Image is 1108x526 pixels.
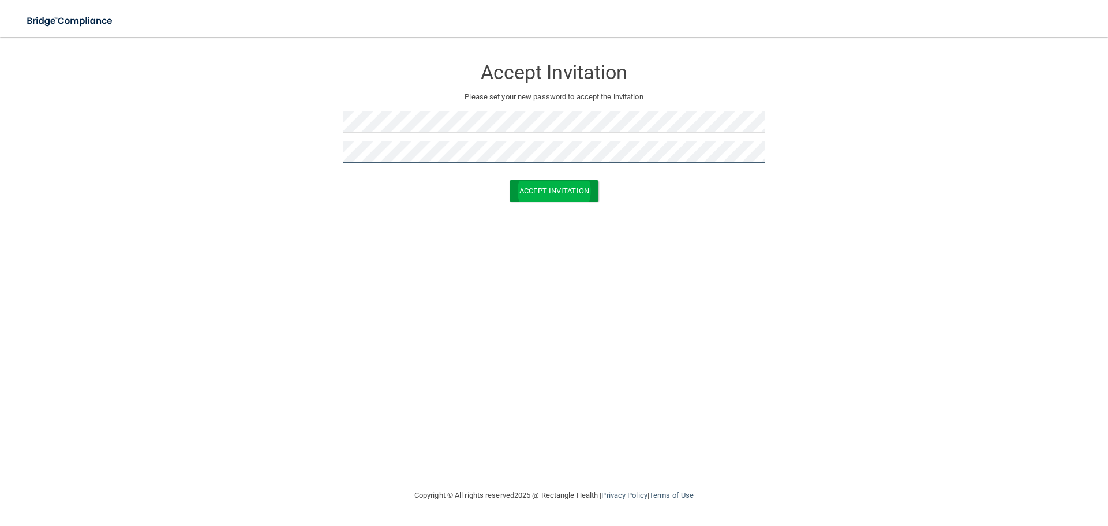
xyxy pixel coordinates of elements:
button: Accept Invitation [510,180,598,202]
iframe: Drift Widget Chat Controller [908,444,1094,490]
img: bridge_compliance_login_screen.278c3ca4.svg [17,9,123,33]
h3: Accept Invitation [343,62,765,83]
div: Copyright © All rights reserved 2025 @ Rectangle Health | | [343,477,765,514]
p: Please set your new password to accept the invitation [352,90,756,104]
a: Privacy Policy [601,491,647,499]
a: Terms of Use [649,491,694,499]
